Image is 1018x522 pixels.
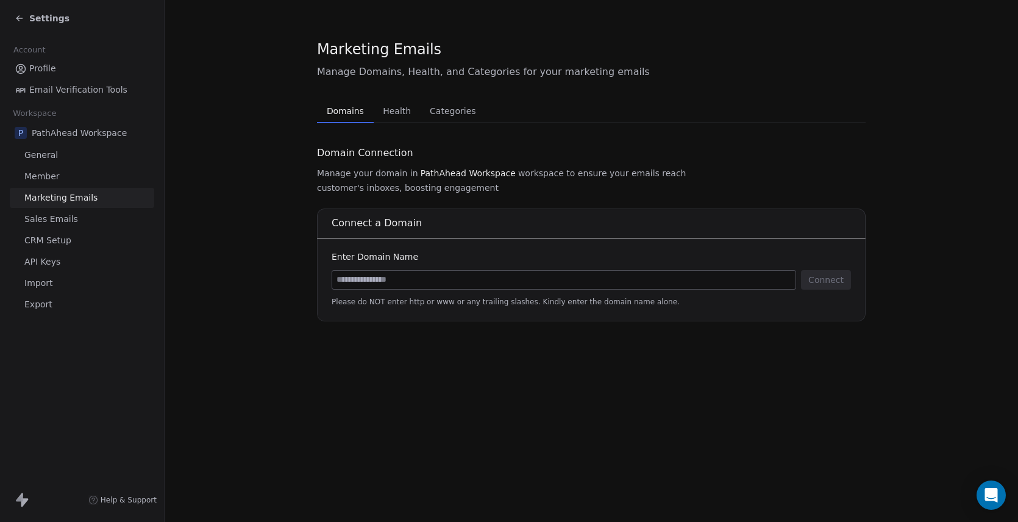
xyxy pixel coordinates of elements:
[10,231,154,251] a: CRM Setup
[24,234,71,247] span: CRM Setup
[8,104,62,123] span: Workspace
[10,145,154,165] a: General
[317,40,441,59] span: Marketing Emails
[518,167,686,179] span: workspace to ensure your emails reach
[8,41,51,59] span: Account
[24,213,78,226] span: Sales Emails
[317,167,418,179] span: Manage your domain in
[10,295,154,315] a: Export
[24,277,52,290] span: Import
[322,102,369,120] span: Domains
[10,59,154,79] a: Profile
[29,84,127,96] span: Email Verification Tools
[10,273,154,293] a: Import
[317,65,866,79] span: Manage Domains, Health, and Categories for your marketing emails
[10,209,154,229] a: Sales Emails
[24,256,60,268] span: API Keys
[24,170,60,183] span: Member
[421,167,516,179] span: PathAhead Workspace
[24,298,52,311] span: Export
[101,495,157,505] span: Help & Support
[24,149,58,162] span: General
[10,166,154,187] a: Member
[977,481,1006,510] div: Open Intercom Messenger
[332,251,851,263] div: Enter Domain Name
[15,12,69,24] a: Settings
[10,80,154,100] a: Email Verification Tools
[332,297,851,307] span: Please do NOT enter http or www or any trailing slashes. Kindly enter the domain name alone.
[88,495,157,505] a: Help & Support
[10,252,154,272] a: API Keys
[801,270,851,290] button: Connect
[10,188,154,208] a: Marketing Emails
[29,62,56,75] span: Profile
[29,12,69,24] span: Settings
[378,102,416,120] span: Health
[15,127,27,139] span: P
[317,182,499,194] span: customer's inboxes, boosting engagement
[317,146,413,160] span: Domain Connection
[332,217,422,229] span: Connect a Domain
[425,102,480,120] span: Categories
[32,127,127,139] span: PathAhead Workspace
[24,191,98,204] span: Marketing Emails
